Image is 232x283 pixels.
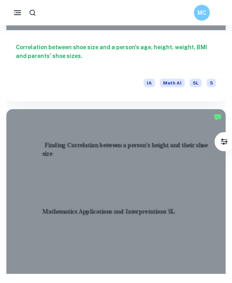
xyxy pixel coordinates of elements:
button: MC [194,5,210,21]
h6: Correlation between shoe size and a person's age, height, weight, BMI and parents' shoe sizes. [16,43,216,69]
button: Filter [216,134,232,150]
h6: MC [197,8,207,17]
span: 5 [207,79,216,87]
span: IA [144,79,155,87]
span: Math AI [160,79,185,87]
img: Marked [214,113,222,121]
span: SL [190,79,202,87]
